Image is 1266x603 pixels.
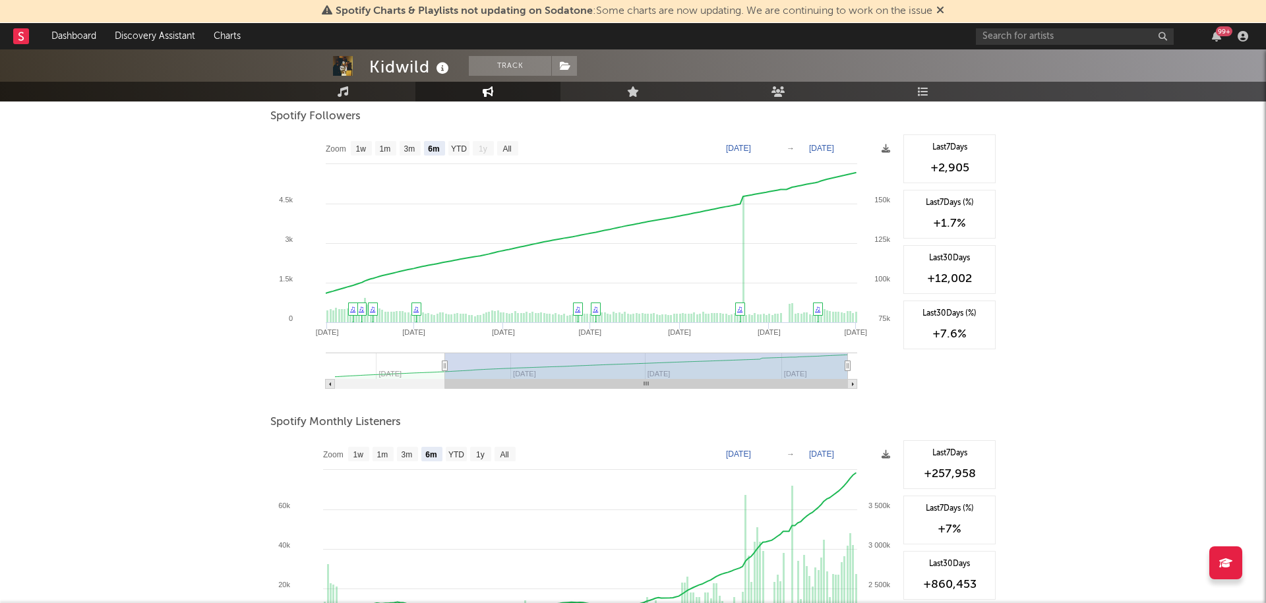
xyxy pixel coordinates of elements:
text: 20k [278,581,290,589]
text: 0 [289,314,293,322]
text: [DATE] [844,328,867,336]
button: Track [469,56,551,76]
div: +12,002 [911,271,988,287]
text: → [787,449,795,459]
text: [DATE] [316,328,339,336]
text: 75k [878,314,890,322]
a: ♫ [815,304,820,312]
div: Last 7 Days [911,447,988,459]
text: 3k [285,235,293,243]
text: 125k [874,235,890,243]
div: Last 30 Days [911,252,988,264]
text: 2 500k [868,581,891,589]
div: +1.7 % [911,215,988,231]
a: ♫ [593,304,598,312]
text: 6m [428,144,439,154]
a: ♫ [413,304,419,312]
text: YTD [448,450,464,459]
text: [DATE] [402,328,425,336]
span: Dismiss [936,6,944,16]
input: Search for artists [976,28,1174,45]
text: 4.5k [279,196,293,204]
div: Last 7 Days [911,142,988,154]
text: [DATE] [726,144,751,153]
text: All [502,144,511,154]
button: 99+ [1212,31,1221,42]
text: [DATE] [809,449,834,459]
a: ♫ [350,304,355,312]
span: : Some charts are now updating. We are continuing to work on the issue [336,6,932,16]
text: All [500,450,508,459]
text: 40k [278,541,290,549]
text: 6m [425,450,437,459]
text: 1w [353,450,364,459]
text: 100k [874,275,890,283]
text: 1y [479,144,487,154]
a: ♫ [359,304,364,312]
span: Spotify Monthly Listeners [270,415,401,430]
div: +7.6 % [911,326,988,342]
div: Last 7 Days (%) [911,197,988,209]
div: Last 7 Days (%) [911,503,988,515]
div: +2,905 [911,160,988,176]
span: Spotify Followers [270,109,361,125]
text: 3 500k [868,502,891,509]
text: [DATE] [758,328,781,336]
text: 1w [356,144,367,154]
text: 150k [874,196,890,204]
text: 1y [476,450,485,459]
div: Last 30 Days [911,558,988,570]
text: 1m [380,144,391,154]
text: → [787,144,795,153]
a: Discovery Assistant [105,23,204,49]
text: Zoom [323,450,344,459]
text: [DATE] [726,449,751,459]
text: 3m [402,450,413,459]
div: +7 % [911,521,988,537]
text: [DATE] [492,328,515,336]
a: Charts [204,23,250,49]
text: YTD [451,144,467,154]
a: ♫ [575,304,580,312]
span: Spotify Charts & Playlists not updating on Sodatone [336,6,593,16]
text: [DATE] [668,328,691,336]
text: Zoom [326,144,346,154]
a: Dashboard [42,23,105,49]
div: 99 + [1216,26,1232,36]
div: Kidwild [369,56,452,78]
text: 60k [278,502,290,509]
a: ♫ [737,304,742,312]
text: 3 000k [868,541,891,549]
div: Last 30 Days (%) [911,308,988,320]
text: 3m [404,144,415,154]
text: 1m [377,450,388,459]
text: 1.5k [279,275,293,283]
div: +860,453 [911,577,988,592]
text: [DATE] [578,328,601,336]
text: [DATE] [809,144,834,153]
div: +257,958 [911,466,988,482]
a: ♫ [370,304,375,312]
